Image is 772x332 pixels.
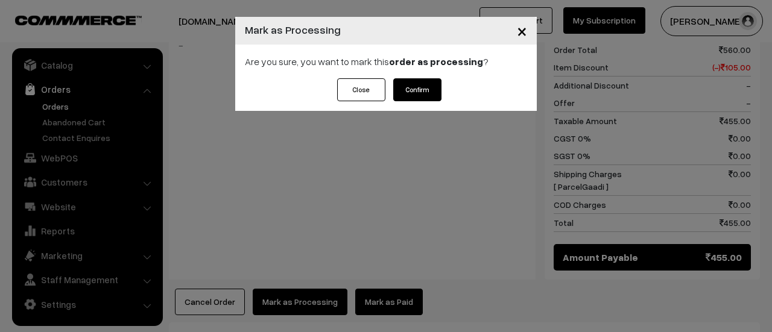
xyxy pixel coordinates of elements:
span: × [517,19,527,42]
button: Close [507,12,537,49]
h4: Mark as Processing [245,22,341,38]
button: Close [337,78,385,101]
strong: order as processing [389,55,483,67]
div: Are you sure, you want to mark this ? [235,45,537,78]
button: Confirm [393,78,441,101]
